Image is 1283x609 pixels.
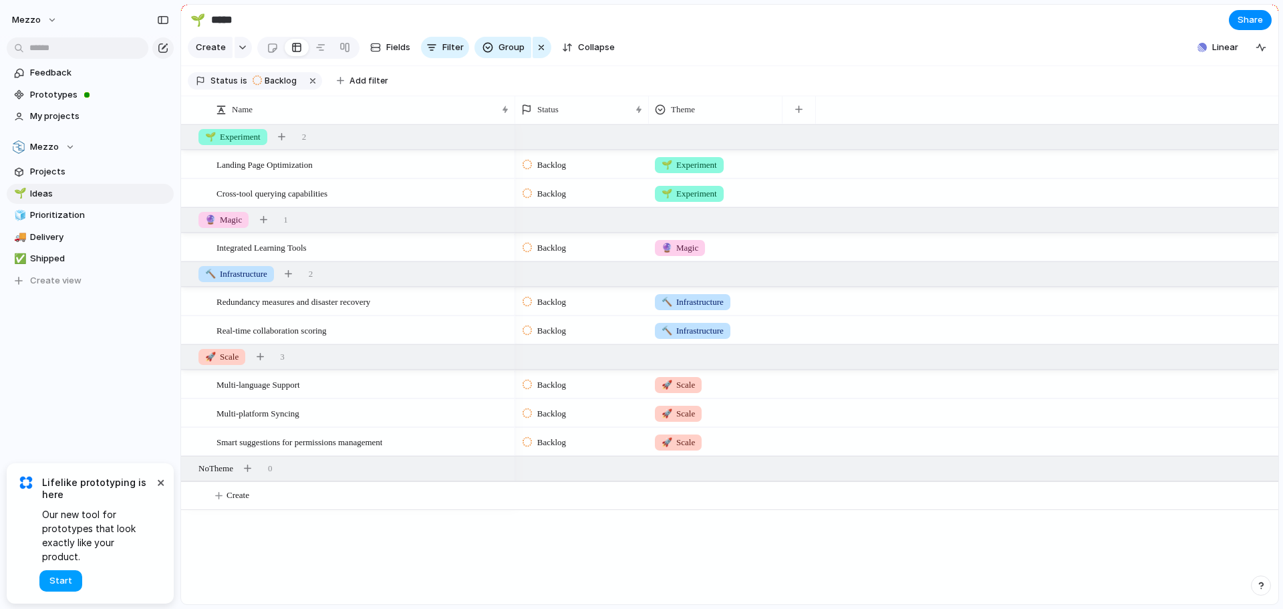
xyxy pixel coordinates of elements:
[42,507,154,564] span: Our new tool for prototypes that look exactly like your product.
[7,271,174,291] button: Create view
[662,158,717,172] span: Experiment
[205,215,216,225] span: 🔮
[198,462,233,475] span: No Theme
[349,75,388,87] span: Add filter
[205,213,242,227] span: Magic
[205,267,267,281] span: Infrastructure
[39,570,82,592] button: Start
[217,293,370,309] span: Redundancy measures and disaster recovery
[662,160,672,170] span: 🌱
[14,208,23,223] div: 🧊
[14,229,23,245] div: 🚚
[7,205,174,225] a: 🧊Prioritization
[217,322,327,338] span: Real-time collaboration scoring
[205,352,216,362] span: 🚀
[14,251,23,267] div: ✅
[7,249,174,269] a: ✅Shipped
[280,350,285,364] span: 3
[7,63,174,83] a: Feedback
[662,189,672,199] span: 🌱
[227,489,249,502] span: Create
[474,37,531,58] button: Group
[30,231,169,244] span: Delivery
[12,13,41,27] span: Mezzo
[662,380,672,390] span: 🚀
[210,75,238,87] span: Status
[283,213,288,227] span: 1
[302,130,307,144] span: 2
[30,66,169,80] span: Feedback
[30,209,169,222] span: Prioritization
[386,41,410,54] span: Fields
[241,75,247,87] span: is
[238,74,250,88] button: is
[662,297,672,307] span: 🔨
[188,37,233,58] button: Create
[12,252,25,265] button: ✅
[217,185,327,201] span: Cross-tool querying capabilities
[662,378,695,392] span: Scale
[30,88,169,102] span: Prototypes
[537,407,566,420] span: Backlog
[30,140,59,154] span: Mezzo
[1238,13,1263,27] span: Share
[265,75,297,87] span: Backlog
[498,41,525,54] span: Group
[232,103,253,116] span: Name
[205,132,216,142] span: 🌱
[537,436,566,449] span: Backlog
[217,434,382,449] span: Smart suggestions for permissions management
[14,186,23,201] div: 🌱
[671,103,695,116] span: Theme
[537,103,559,116] span: Status
[662,243,672,253] span: 🔮
[1212,41,1238,54] span: Linear
[7,137,174,157] button: Mezzo
[7,227,174,247] a: 🚚Delivery
[42,477,154,501] span: Lifelike prototyping is here
[309,267,313,281] span: 2
[196,41,226,54] span: Create
[12,209,25,222] button: 🧊
[30,252,169,265] span: Shipped
[662,437,672,447] span: 🚀
[217,239,307,255] span: Integrated Learning Tools
[217,405,299,420] span: Multi-platform Syncing
[662,436,695,449] span: Scale
[187,9,208,31] button: 🌱
[205,350,239,364] span: Scale
[205,130,261,144] span: Experiment
[537,378,566,392] span: Backlog
[537,158,566,172] span: Backlog
[537,324,566,338] span: Backlog
[662,326,672,336] span: 🔨
[662,407,695,420] span: Scale
[7,184,174,204] a: 🌱Ideas
[662,295,724,309] span: Infrastructure
[217,156,313,172] span: Landing Page Optimization
[249,74,305,88] button: Backlog
[49,574,72,588] span: Start
[537,295,566,309] span: Backlog
[557,37,620,58] button: Collapse
[30,110,169,123] span: My projects
[12,187,25,201] button: 🌱
[1229,10,1272,30] button: Share
[537,187,566,201] span: Backlog
[578,41,615,54] span: Collapse
[662,187,717,201] span: Experiment
[7,162,174,182] a: Projects
[442,41,464,54] span: Filter
[30,274,82,287] span: Create view
[30,187,169,201] span: Ideas
[30,165,169,178] span: Projects
[152,474,168,490] button: Dismiss
[662,324,724,338] span: Infrastructure
[7,106,174,126] a: My projects
[329,72,396,90] button: Add filter
[537,241,566,255] span: Backlog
